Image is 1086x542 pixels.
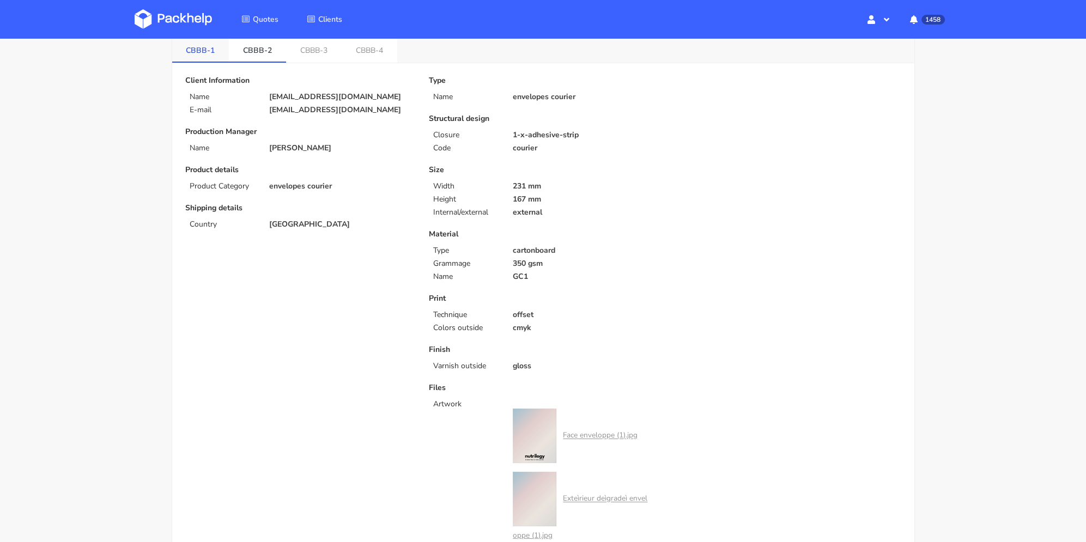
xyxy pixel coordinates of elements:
[429,230,657,239] p: Material
[433,182,500,191] p: Width
[433,259,500,268] p: Grammage
[513,472,556,526] img: 51a5d3b4-412d-49f0-97e8-8e6a21f3f691
[433,144,500,153] p: Code
[269,182,414,191] p: envelopes courier
[185,76,414,85] p: Client Information
[513,272,657,281] p: GC1
[269,220,414,229] p: [GEOGRAPHIC_DATA]
[429,76,657,85] p: Type
[172,38,229,62] a: CBBB-1
[185,166,414,174] p: Product details
[229,38,286,62] a: CBBB-2
[513,195,657,204] p: 167 mm
[433,362,500,370] p: Varnish outside
[433,246,500,255] p: Type
[513,362,657,370] p: gloss
[429,166,657,174] p: Size
[513,246,657,255] p: cartonboard
[513,494,647,541] a: Exteìrieur deìgradeì enveloppe (1).jpg
[513,310,657,319] p: offset
[429,294,657,303] p: Print
[269,93,414,101] p: [EMAIL_ADDRESS][DOMAIN_NAME]
[185,127,414,136] p: Production Manager
[433,400,500,409] p: Artwork
[563,430,638,441] a: Face enveloppe (1).jpg
[433,208,500,217] p: Internal/external
[318,14,342,25] span: Clients
[269,106,414,114] p: [EMAIL_ADDRESS][DOMAIN_NAME]
[190,106,256,114] p: E-mail
[433,195,500,204] p: Height
[513,208,657,217] p: external
[269,144,414,153] p: [PERSON_NAME]
[901,9,951,29] button: 1458
[433,131,500,139] p: Closure
[253,14,278,25] span: Quotes
[433,310,500,319] p: Technique
[294,9,355,29] a: Clients
[513,131,657,139] p: 1-x-adhesive-strip
[135,9,212,29] img: Dashboard
[513,182,657,191] p: 231 mm
[286,38,342,62] a: CBBB-3
[429,383,657,392] p: Files
[190,182,256,191] p: Product Category
[228,9,292,29] a: Quotes
[513,409,556,463] img: cef53337-b4db-4007-9c85-0d35821c2e09
[429,114,657,123] p: Structural design
[921,15,944,25] span: 1458
[513,144,657,153] p: courier
[513,93,657,101] p: envelopes courier
[342,38,397,62] a: CBBB-4
[429,345,657,354] p: Finish
[433,324,500,332] p: Colors outside
[190,144,256,153] p: Name
[513,324,657,332] p: cmyk
[433,93,500,101] p: Name
[185,204,414,212] p: Shipping details
[190,93,256,101] p: Name
[433,272,500,281] p: Name
[190,220,256,229] p: Country
[513,259,657,268] p: 350 gsm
